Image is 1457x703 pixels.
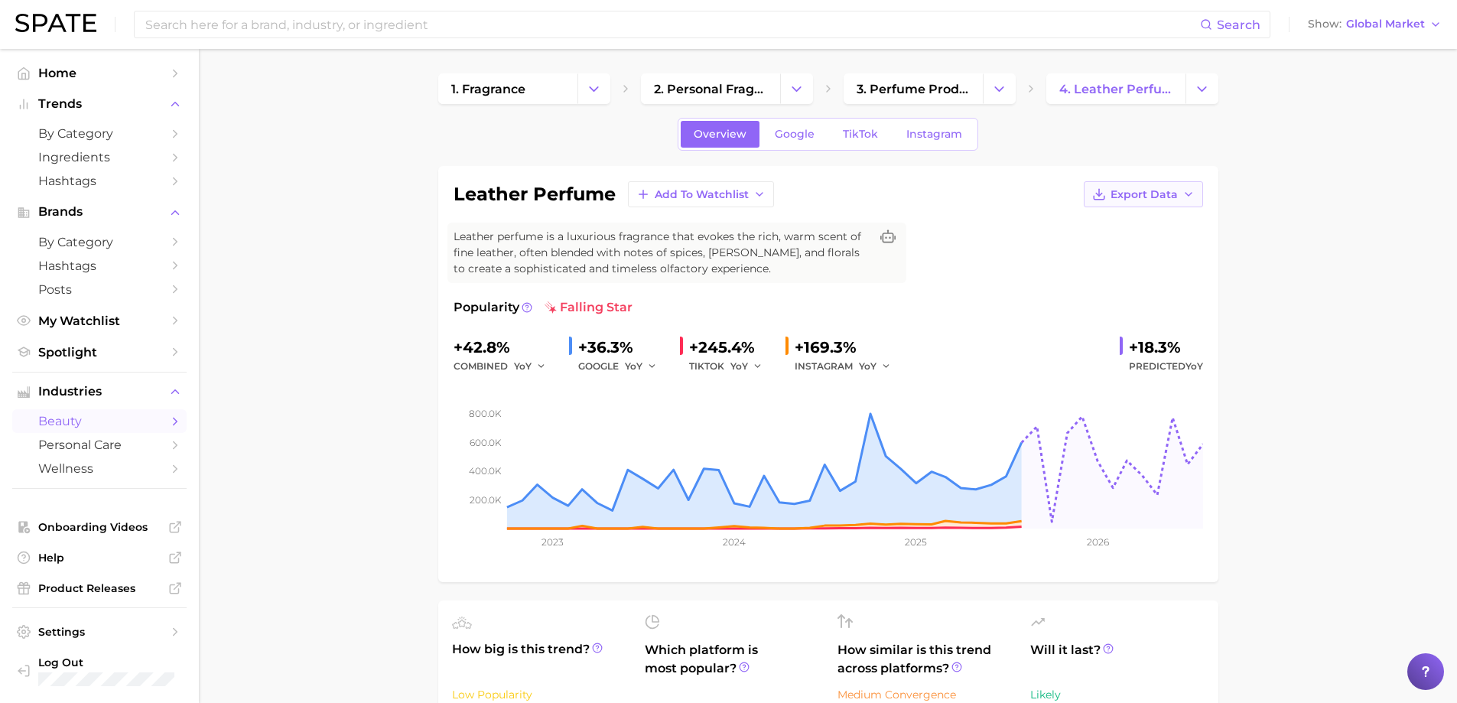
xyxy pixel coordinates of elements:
span: Onboarding Videos [38,520,161,534]
button: Add to Watchlist [628,181,774,207]
a: Overview [681,121,759,148]
a: 1. fragrance [438,73,577,104]
a: 4. leather perfume [1046,73,1185,104]
span: Ingredients [38,150,161,164]
a: wellness [12,457,187,480]
a: Posts [12,278,187,301]
span: YoY [514,360,532,373]
a: Google [762,121,828,148]
div: +42.8% [454,335,557,360]
span: Product Releases [38,581,161,595]
span: Hashtags [38,259,161,273]
a: TikTok [830,121,891,148]
span: Brands [38,205,161,219]
span: TikTok [843,128,878,141]
button: Change Category [983,73,1016,104]
button: ShowGlobal Market [1304,15,1446,34]
span: Popularity [454,298,519,317]
a: Ingredients [12,145,187,169]
a: by Category [12,122,187,145]
span: Google [775,128,815,141]
div: +245.4% [689,335,773,360]
span: Hashtags [38,174,161,188]
span: Predicted [1129,357,1203,376]
span: Industries [38,385,161,399]
a: by Category [12,230,187,254]
span: How big is this trend? [452,640,626,678]
span: Help [38,551,161,565]
button: Change Category [577,73,610,104]
span: Posts [38,282,161,297]
a: beauty [12,409,187,433]
span: YoY [625,360,642,373]
span: Add to Watchlist [655,188,749,201]
img: SPATE [15,14,96,32]
button: YoY [730,357,763,376]
button: YoY [859,357,892,376]
a: Instagram [893,121,975,148]
tspan: 2024 [723,536,746,548]
div: combined [454,357,557,376]
a: personal care [12,433,187,457]
span: Which platform is most popular? [645,641,819,692]
a: Spotlight [12,340,187,364]
a: My Watchlist [12,309,187,333]
span: 3. perfume products [857,82,970,96]
button: Trends [12,93,187,116]
span: Leather perfume is a luxurious fragrance that evokes the rich, warm scent of fine leather, often ... [454,229,870,277]
button: YoY [514,357,547,376]
a: Settings [12,620,187,643]
span: beauty [38,414,161,428]
span: 4. leather perfume [1059,82,1172,96]
button: Export Data [1084,181,1203,207]
tspan: 2023 [541,536,564,548]
button: Change Category [1185,73,1218,104]
div: GOOGLE [578,357,668,376]
a: Help [12,546,187,569]
span: by Category [38,235,161,249]
a: Home [12,61,187,85]
span: Settings [38,625,161,639]
a: 2. personal fragrance [641,73,780,104]
span: Instagram [906,128,962,141]
button: YoY [625,357,658,376]
span: Log Out [38,656,210,669]
span: Global Market [1346,20,1425,28]
span: Home [38,66,161,80]
span: My Watchlist [38,314,161,328]
span: Export Data [1111,188,1178,201]
span: Overview [694,128,746,141]
span: YoY [730,360,748,373]
a: Onboarding Videos [12,516,187,539]
div: +18.3% [1129,335,1203,360]
span: wellness [38,461,161,476]
div: TIKTOK [689,357,773,376]
span: How similar is this trend across platforms? [837,641,1012,678]
span: Will it last? [1030,641,1205,678]
a: Product Releases [12,577,187,600]
span: YoY [859,360,876,373]
button: Industries [12,380,187,403]
button: Brands [12,200,187,223]
a: Hashtags [12,254,187,278]
input: Search here for a brand, industry, or ingredient [144,11,1200,37]
span: 2. personal fragrance [654,82,767,96]
span: 1. fragrance [451,82,525,96]
span: Show [1308,20,1342,28]
span: Search [1217,18,1260,32]
span: personal care [38,438,161,452]
a: Log out. Currently logged in with e-mail jenine.guerriero@givaudan.com. [12,651,187,691]
span: Trends [38,97,161,111]
a: Hashtags [12,169,187,193]
tspan: 2025 [905,536,927,548]
span: by Category [38,126,161,141]
span: Spotlight [38,345,161,360]
span: YoY [1185,360,1203,372]
div: +169.3% [795,335,902,360]
button: Change Category [780,73,813,104]
a: 3. perfume products [844,73,983,104]
h1: leather perfume [454,185,616,203]
div: INSTAGRAM [795,357,902,376]
img: falling star [545,301,557,314]
tspan: 2026 [1086,536,1108,548]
